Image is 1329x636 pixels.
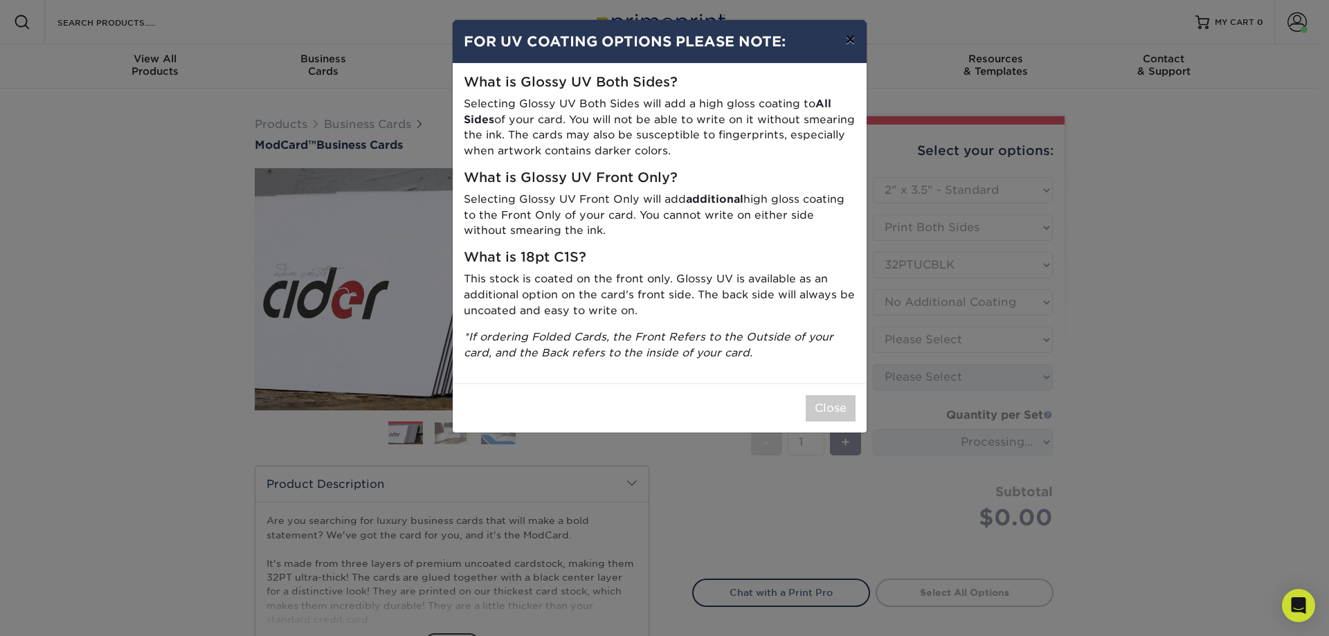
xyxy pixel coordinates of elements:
p: This stock is coated on the front only. Glossy UV is available as an additional option on the car... [464,271,856,318]
strong: All Sides [464,97,831,126]
button: × [834,20,866,59]
strong: additional [686,192,743,206]
h5: What is Glossy UV Front Only? [464,170,856,186]
p: Selecting Glossy UV Both Sides will add a high gloss coating to of your card. You will not be abl... [464,96,856,159]
h4: FOR UV COATING OPTIONS PLEASE NOTE: [464,31,856,52]
p: Selecting Glossy UV Front Only will add high gloss coating to the Front Only of your card. You ca... [464,192,856,239]
i: *If ordering Folded Cards, the Front Refers to the Outside of your card, and the Back refers to t... [464,330,833,359]
button: Close [806,395,856,421]
div: Open Intercom Messenger [1282,589,1315,622]
h5: What is Glossy UV Both Sides? [464,75,856,91]
h5: What is 18pt C1S? [464,250,856,266]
